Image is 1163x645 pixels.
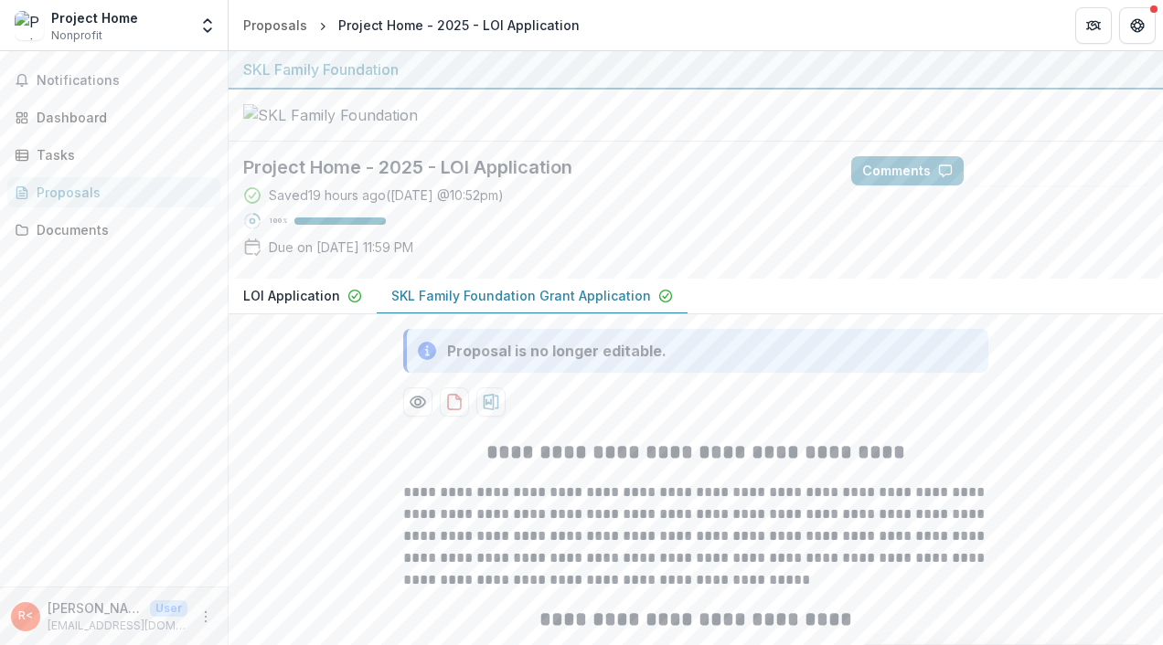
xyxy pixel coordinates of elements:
span: Notifications [37,73,213,89]
a: Documents [7,215,220,245]
img: SKL Family Foundation [243,104,426,126]
div: Saved 19 hours ago ( [DATE] @ 10:52pm ) [269,185,504,205]
button: Preview a1f5b461-5cf9-4c64-b32f-59ad08b0d126-1.pdf [403,387,432,417]
p: Due on [DATE] 11:59 PM [269,238,413,257]
div: SKL Family Foundation [243,58,1148,80]
span: Nonprofit [51,27,102,44]
button: Partners [1075,7,1112,44]
p: LOI Application [243,286,340,305]
a: Proposals [236,12,315,38]
button: Comments [851,156,964,185]
a: Tasks [7,140,220,170]
h2: Project Home - 2025 - LOI Application [243,156,822,178]
p: 100 % [269,215,287,227]
div: Project Home - 2025 - LOI Application [338,16,580,35]
div: Project Home [51,8,138,27]
button: download-proposal [440,387,469,417]
p: User [150,600,187,617]
button: Open entity switcher [195,7,220,44]
button: download-proposal [476,387,506,417]
div: Proposals [243,16,307,35]
div: Robert <robertsmith@projecthome.org> <robertsmith@projecthome.org> [18,610,33,622]
div: Tasks [37,145,206,164]
button: Answer Suggestions [971,156,1148,185]
div: Proposal is no longer editable. [447,340,667,362]
p: [PERSON_NAME] <[EMAIL_ADDRESS][DOMAIN_NAME]> <[EMAIL_ADDRESS][DOMAIN_NAME]> [48,598,143,618]
button: Notifications [7,66,220,95]
a: Proposals [7,177,220,207]
button: More [195,606,217,628]
p: SKL Family Foundation Grant Application [391,286,651,305]
div: Dashboard [37,108,206,127]
button: Get Help [1119,7,1156,44]
p: [EMAIL_ADDRESS][DOMAIN_NAME] [48,618,187,634]
div: Proposals [37,183,206,202]
a: Dashboard [7,102,220,132]
img: Project Home [15,11,44,40]
nav: breadcrumb [236,12,587,38]
div: Documents [37,220,206,239]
